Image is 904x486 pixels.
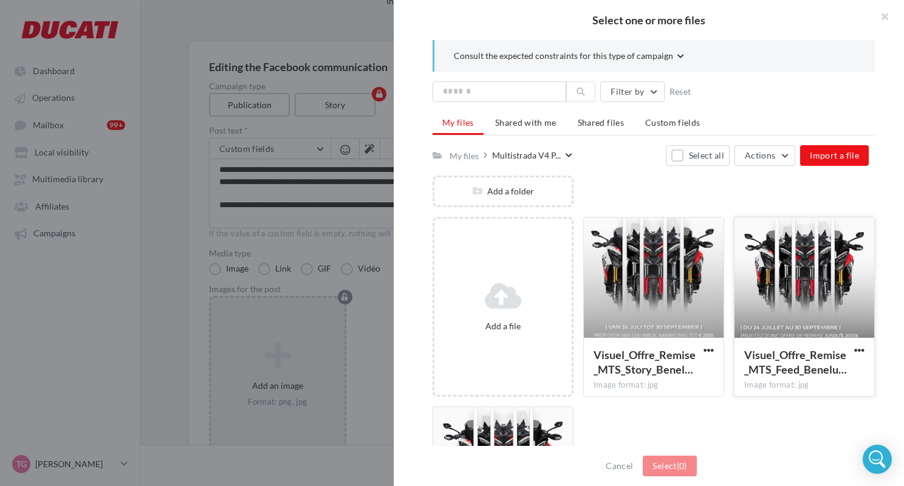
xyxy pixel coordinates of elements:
div: Add a folder [434,185,572,197]
span: My files [442,117,474,128]
div: Add a file [439,320,567,332]
span: Multistrada V4 P... [492,149,561,161]
span: Custom fields [645,117,700,128]
span: Consult the expected constraints for this type of campaign [454,50,673,61]
span: Import a file [810,150,859,160]
button: Actions [734,145,795,166]
button: Filter by [600,81,664,102]
div: My files [450,150,479,162]
span: Actions [745,150,775,160]
span: Visuel_Offre_Remise_MTS_Story_Benelux NL [594,348,696,376]
div: Image format: jpg [744,380,865,391]
span: Shared with me [495,117,556,128]
div: Image format: jpg [594,380,714,391]
h2: Select one or more files [413,15,885,26]
button: Consult the expected constraints for this type of campaign [454,50,684,64]
button: Reset [665,84,696,99]
div: Open Intercom Messenger [863,445,892,474]
span: Visuel_Offre_Remise_MTS_Feed_Benelux FR [744,348,847,376]
span: Shared files [578,117,624,128]
button: Import a file [800,145,869,166]
span: (0) [677,460,687,471]
button: Select(0) [643,456,696,476]
button: Cancel [601,459,638,473]
button: Select all [666,145,730,166]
